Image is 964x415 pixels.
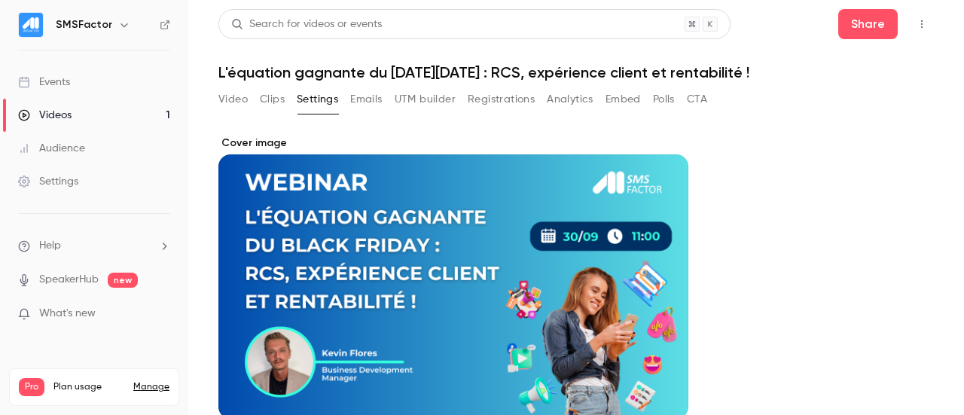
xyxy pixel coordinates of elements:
span: Help [39,238,61,254]
button: Clips [260,87,285,111]
a: SpeakerHub [39,272,99,288]
span: What's new [39,306,96,322]
button: Share [838,9,898,39]
h6: SMSFactor [56,17,112,32]
div: Search for videos or events [231,17,382,32]
div: Audience [18,141,85,156]
button: UTM builder [395,87,456,111]
span: Pro [19,378,44,396]
div: Settings [18,174,78,189]
div: Events [18,75,70,90]
h1: L'équation gagnante du [DATE][DATE] : RCS, expérience client et rentabilité ! [218,63,934,81]
button: Settings [297,87,338,111]
button: Analytics [547,87,593,111]
button: Registrations [468,87,535,111]
li: help-dropdown-opener [18,238,170,254]
button: Polls [653,87,675,111]
img: SMSFactor [19,13,43,37]
iframe: Noticeable Trigger [152,307,170,321]
button: CTA [687,87,707,111]
button: Top Bar Actions [910,12,934,36]
label: Cover image [218,136,688,151]
button: Emails [350,87,382,111]
button: Embed [606,87,641,111]
a: Manage [133,381,169,393]
div: Videos [18,108,72,123]
span: Plan usage [53,381,124,393]
button: Video [218,87,248,111]
span: new [108,273,138,288]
